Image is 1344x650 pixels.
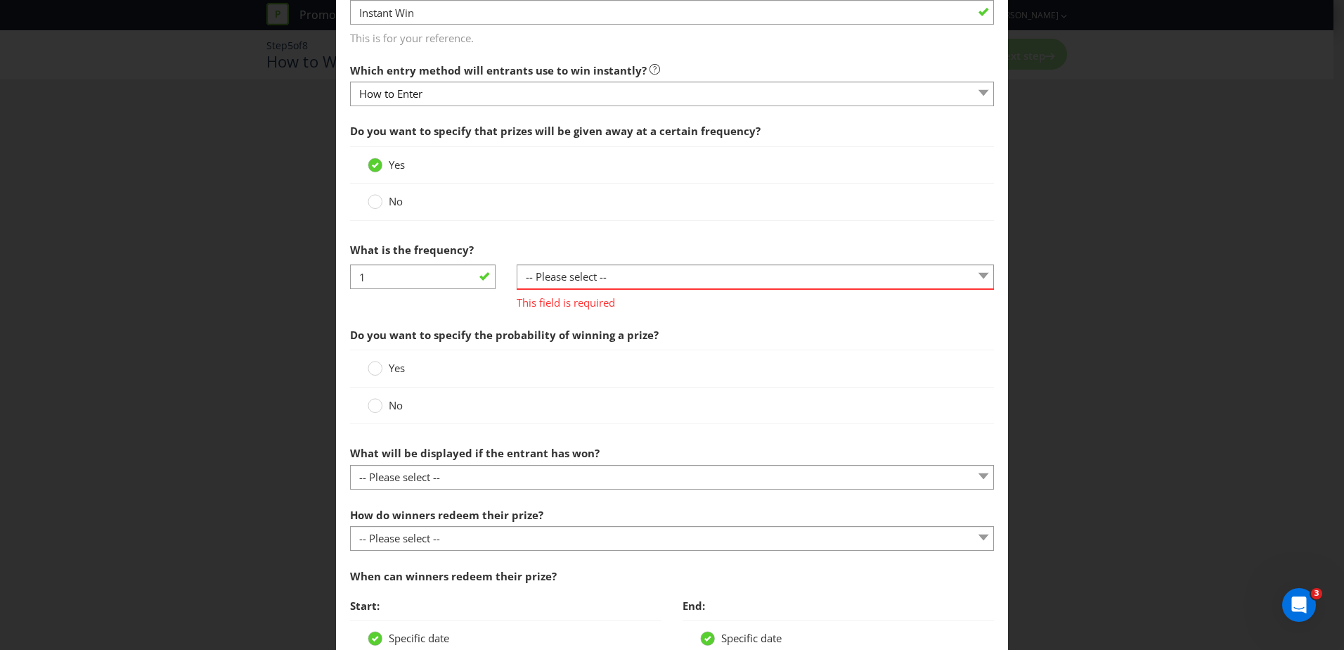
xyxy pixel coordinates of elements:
span: 3 [1311,588,1322,599]
span: How do winners redeem their prize? [350,508,543,522]
span: Yes [389,158,405,172]
span: This field is required [517,290,995,310]
span: End: [683,599,705,613]
span: Do you want to specify the probability of winning a prize? [350,328,659,342]
span: Specific date [721,631,782,645]
div: What is the frequency? [350,236,994,265]
span: Specific date [389,631,449,645]
iframe: Intercom live chat [1282,588,1316,622]
span: Yes [389,361,405,375]
span: Do you want to specify that prizes will be given away at a certain frequency? [350,124,761,138]
span: This is for your reference. [350,25,994,46]
span: Which entry method will entrants use to win instantly? [350,63,647,77]
span: Start: [350,599,380,613]
span: No [389,194,403,208]
span: No [389,398,403,412]
span: What will be displayed if the entrant has won? [350,446,600,460]
span: When can winners redeem their prize? [350,569,557,583]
